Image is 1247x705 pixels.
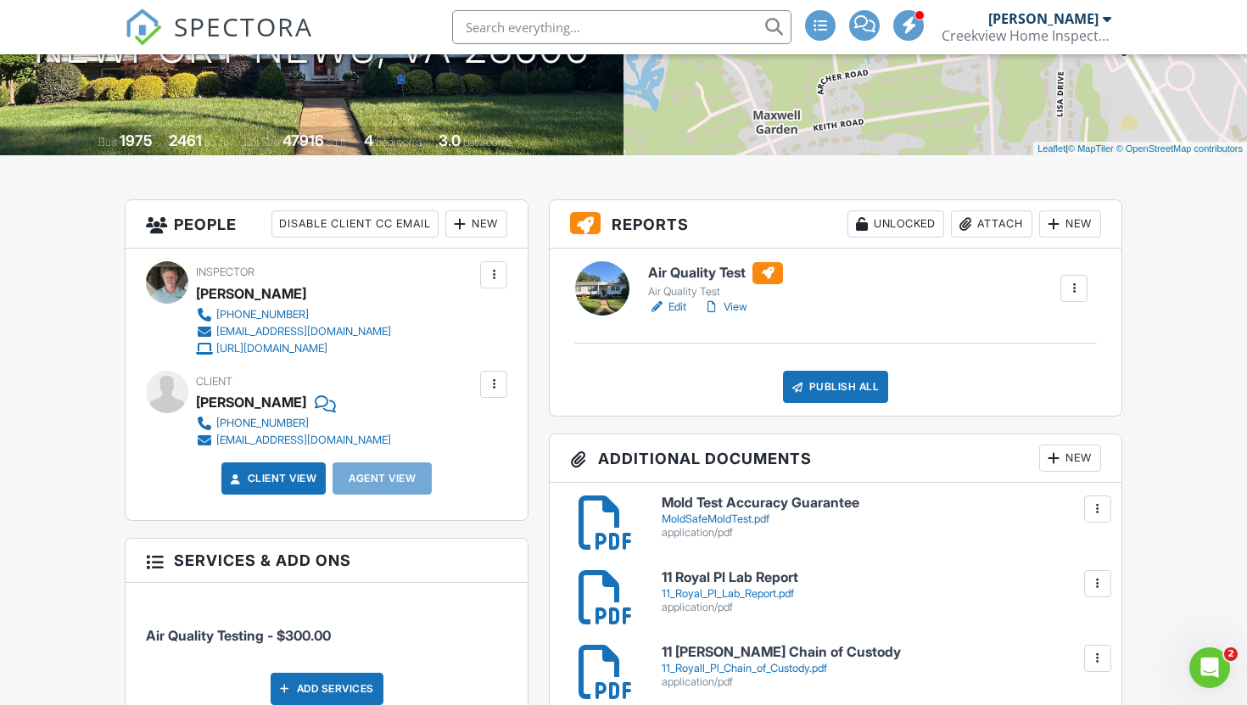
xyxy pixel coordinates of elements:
[271,673,383,705] div: Add Services
[550,200,1121,249] h3: Reports
[376,136,422,148] span: bedrooms
[196,432,391,449] a: [EMAIL_ADDRESS][DOMAIN_NAME]
[662,495,1101,511] h6: Mold Test Accuracy Guarantee
[847,210,944,238] div: Unlocked
[196,323,391,340] a: [EMAIL_ADDRESS][DOMAIN_NAME]
[662,512,1101,526] div: MoldSafeMoldTest.pdf
[662,570,1101,613] a: 11 Royal Pl Lab Report 11_Royal_Pl_Lab_Report.pdf application/pdf
[662,645,1101,688] a: 11 [PERSON_NAME] Chain of Custody 11_Royall_Pl_Chain_of_Custody.pdf application/pdf
[439,131,461,149] div: 3.0
[662,526,1101,540] div: application/pdf
[951,210,1032,238] div: Attach
[452,10,791,44] input: Search everything...
[227,470,317,487] a: Client View
[648,285,783,299] div: Air Quality Test
[174,8,313,44] span: SPECTORA
[216,417,309,430] div: [PHONE_NUMBER]
[662,675,1101,689] div: application/pdf
[125,8,162,46] img: The Best Home Inspection Software - Spectora
[662,662,1101,675] div: 11_Royall_Pl_Chain_of_Custody.pdf
[216,434,391,447] div: [EMAIL_ADDRESS][DOMAIN_NAME]
[1116,143,1243,154] a: © OpenStreetMap contributors
[1189,647,1230,688] iframe: Intercom live chat
[662,645,1101,660] h6: 11 [PERSON_NAME] Chain of Custody
[196,266,254,278] span: Inspector
[282,131,324,149] div: 47916
[146,627,331,644] span: Air Quality Testing - $300.00
[204,136,228,148] span: sq. ft.
[662,601,1101,614] div: application/pdf
[364,131,373,149] div: 4
[550,434,1121,483] h3: Additional Documents
[196,375,232,388] span: Client
[662,495,1101,539] a: Mold Test Accuracy Guarantee MoldSafeMoldTest.pdf application/pdf
[146,596,507,658] li: Service: Air Quality Testing
[126,200,528,249] h3: People
[120,131,153,149] div: 1975
[463,136,512,148] span: bathrooms
[662,570,1101,585] h6: 11 Royal Pl Lab Report
[125,23,313,59] a: SPECTORA
[445,210,507,238] div: New
[98,136,117,148] span: Built
[783,371,889,403] div: Publish All
[169,131,202,149] div: 2461
[216,308,309,322] div: [PHONE_NUMBER]
[1037,143,1065,154] a: Leaflet
[271,210,439,238] div: Disable Client CC Email
[703,299,747,316] a: View
[216,342,327,355] div: [URL][DOMAIN_NAME]
[196,415,391,432] a: [PHONE_NUMBER]
[126,539,528,583] h3: Services & Add ons
[1039,445,1101,472] div: New
[196,340,391,357] a: [URL][DOMAIN_NAME]
[196,281,306,306] div: [PERSON_NAME]
[216,325,391,339] div: [EMAIL_ADDRESS][DOMAIN_NAME]
[662,587,1101,601] div: 11_Royal_Pl_Lab_Report.pdf
[1039,210,1101,238] div: New
[648,262,783,284] h6: Air Quality Test
[988,10,1099,27] div: [PERSON_NAME]
[196,306,391,323] a: [PHONE_NUMBER]
[196,389,306,415] div: [PERSON_NAME]
[648,299,686,316] a: Edit
[244,136,280,148] span: Lot Size
[648,262,783,299] a: Air Quality Test Air Quality Test
[1068,143,1114,154] a: © MapTiler
[1224,647,1238,661] span: 2
[942,27,1111,44] div: Creekview Home Inspections LLC
[327,136,348,148] span: sq.ft.
[1033,142,1247,156] div: |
